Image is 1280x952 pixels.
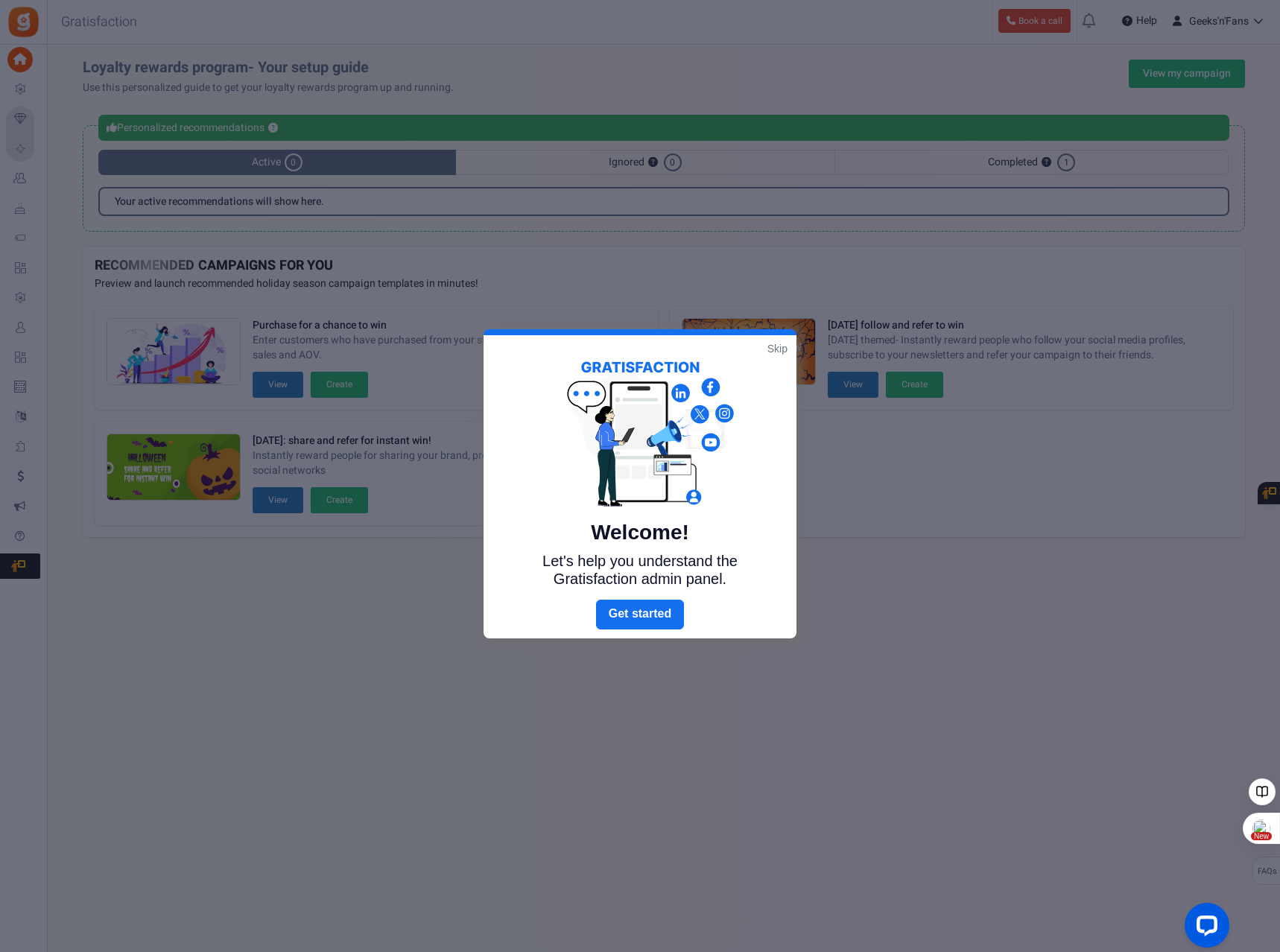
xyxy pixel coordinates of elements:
a: Skip [767,341,788,356]
p: Let's help you understand the Gratisfaction admin panel. [517,552,763,588]
a: Next [596,600,684,629]
h5: Welcome! [517,521,763,545]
